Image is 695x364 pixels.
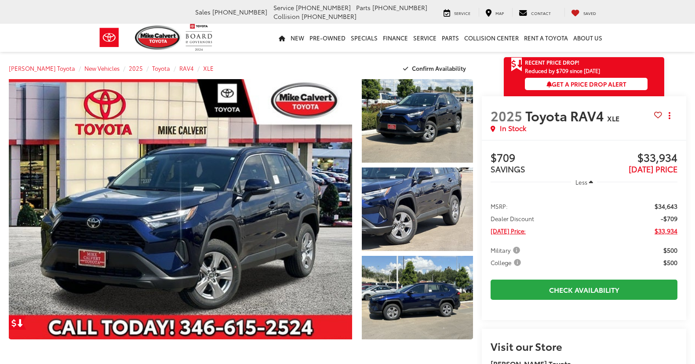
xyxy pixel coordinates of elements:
span: $500 [663,246,677,255]
a: New [288,24,307,52]
span: Map [495,10,504,16]
a: Pre-Owned [307,24,348,52]
a: My Saved Vehicles [564,8,603,17]
a: Get Price Drop Alert [9,316,26,330]
img: 2025 Toyota RAV4 XLE [5,78,355,341]
span: $500 [663,258,677,267]
span: Reduced by $709 since [DATE] [525,68,648,73]
a: Collision Center [462,24,521,52]
img: 2025 Toyota RAV4 XLE [360,167,474,252]
span: Recent Price Drop! [525,58,579,66]
span: Get Price Drop Alert [511,57,522,72]
span: 2025 [491,106,522,125]
button: Military [491,246,523,255]
a: 2025 [129,64,143,72]
span: Sales [195,7,211,16]
span: [PHONE_NUMBER] [302,12,357,21]
a: Expand Photo 3 [362,256,473,339]
a: [PERSON_NAME] Toyota [9,64,75,72]
a: Contact [512,8,557,17]
a: RAV4 [179,64,194,72]
img: Mike Calvert Toyota [135,25,182,50]
span: In Stock [500,123,526,133]
a: Parts [439,24,462,52]
span: $33,934 [584,152,677,165]
span: Saved [583,10,596,16]
span: dropdown dots [669,112,670,119]
span: XLE [607,113,619,123]
button: Less [571,174,597,190]
span: Get a Price Drop Alert [546,80,626,88]
span: Dealer Discount [491,214,534,223]
span: Service [273,3,294,12]
span: Contact [531,10,551,16]
span: Military [491,246,522,255]
span: Parts [356,3,371,12]
a: Toyota [152,64,170,72]
span: $709 [491,152,584,165]
span: -$709 [661,214,677,223]
button: Actions [662,108,677,123]
span: Confirm Availability [412,64,466,72]
img: 2025 Toyota RAV4 XLE [360,78,474,164]
span: [PHONE_NUMBER] [372,3,427,12]
a: About Us [571,24,605,52]
span: [PHONE_NUMBER] [212,7,267,16]
span: [DATE] PRICE [629,163,677,175]
span: Collision [273,12,300,21]
span: Toyota RAV4 [525,106,607,125]
span: Service [454,10,470,16]
a: Expand Photo 1 [362,79,473,163]
button: College [491,258,524,267]
span: SAVINGS [491,163,525,175]
span: MSRP: [491,202,508,211]
a: Expand Photo 2 [362,167,473,251]
span: College [491,258,523,267]
a: Check Availability [491,280,677,299]
a: New Vehicles [84,64,120,72]
a: Get Price Drop Alert Recent Price Drop! [504,57,664,68]
a: Service [437,8,477,17]
a: Rent a Toyota [521,24,571,52]
a: Map [479,8,510,17]
h2: Visit our Store [491,340,677,352]
img: 2025 Toyota RAV4 XLE [360,255,474,340]
a: XLE [203,64,214,72]
img: Toyota [93,23,126,52]
span: [DATE] Price: [491,226,526,235]
a: Service [411,24,439,52]
a: Specials [348,24,380,52]
a: Home [276,24,288,52]
a: Finance [380,24,411,52]
span: Less [575,178,587,186]
button: Confirm Availability [398,61,473,76]
span: [PHONE_NUMBER] [296,3,351,12]
span: $33,934 [655,226,677,235]
a: Expand Photo 0 [9,79,352,339]
span: $34,643 [655,202,677,211]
